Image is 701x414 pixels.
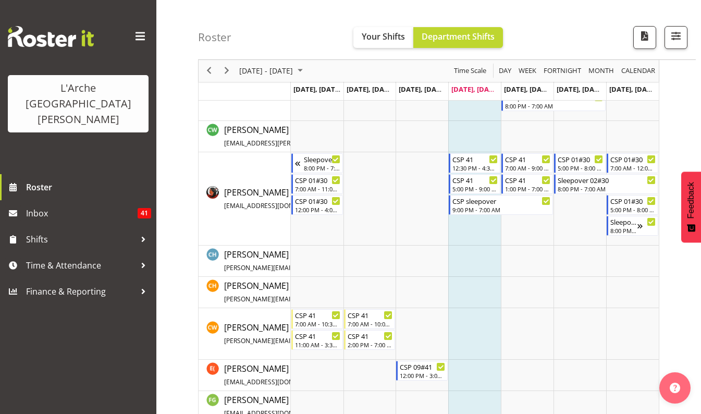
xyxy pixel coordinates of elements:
td: Christine Hurst resource [199,246,291,277]
div: Cherri Waata Vale"s event - CSP 01#30 Begin From Monday, August 11, 2025 at 7:00:00 AM GMT+12:00 ... [291,174,343,194]
div: 8:00 PM - 7:00 AM [610,226,637,235]
span: Fortnight [543,65,582,78]
div: Cherri Waata Vale"s event - CSP 01#30 Begin From Sunday, August 17, 2025 at 7:00:00 AM GMT+12:00 ... [607,153,658,173]
button: Previous [202,65,216,78]
button: Time Scale [452,65,488,78]
div: CSP 41 [348,331,393,341]
button: Timeline Month [587,65,616,78]
div: 5:00 PM - 8:00 PM [558,164,603,172]
span: [PERSON_NAME][EMAIL_ADDRESS][DOMAIN_NAME][PERSON_NAME] [224,295,426,303]
span: calendar [620,65,656,78]
span: Month [587,65,615,78]
a: [PERSON_NAME][PERSON_NAME][EMAIL_ADDRESS][DOMAIN_NAME] [224,321,419,346]
div: next period [218,60,236,82]
h4: Roster [198,31,231,43]
span: [PERSON_NAME] [224,249,422,273]
span: [PERSON_NAME] (Yuqi) Pu [224,363,370,387]
div: Cherri Waata Vale"s event - CSP 41 Begin From Thursday, August 14, 2025 at 12:30:00 PM GMT+12:00 ... [449,153,500,173]
button: Feedback - Show survey [681,172,701,242]
div: Cherri Waata Vale"s event - CSP 41 Begin From Friday, August 15, 2025 at 7:00:00 AM GMT+12:00 End... [501,153,553,173]
button: Timeline Week [517,65,538,78]
div: 7:00 AM - 12:00 PM [610,164,656,172]
div: L'Arche [GEOGRAPHIC_DATA][PERSON_NAME] [18,80,138,127]
div: 7:00 AM - 11:00 AM [295,185,340,193]
td: Cherri Waata Vale resource [199,152,291,246]
div: 2:00 PM - 7:00 PM [348,340,393,349]
div: CSP 01#30 [610,154,656,164]
div: Estelle (Yuqi) Pu"s event - CSP 09#41 Begin From Wednesday, August 13, 2025 at 12:00:00 PM GMT+12... [396,361,448,381]
span: [DATE] - [DATE] [238,65,294,78]
span: Shifts [26,232,136,247]
div: 11:00 AM - 3:30 PM [295,340,340,349]
span: [EMAIL_ADDRESS][PERSON_NAME][DOMAIN_NAME] [224,139,377,148]
a: [PERSON_NAME][PERSON_NAME][EMAIL_ADDRESS][DOMAIN_NAME][PERSON_NAME] [224,279,468,305]
span: [PERSON_NAME] [224,322,419,346]
span: Inbox [26,205,138,221]
div: 12:00 PM - 3:00 PM [400,371,445,380]
div: Cindy Walters"s event - CSP 41 Begin From Tuesday, August 12, 2025 at 2:00:00 PM GMT+12:00 Ends A... [344,330,396,350]
div: CSP sleepover [452,196,550,206]
span: Finance & Reporting [26,284,136,299]
div: 8:00 PM - 7:00 AM [304,164,340,172]
span: Day [498,65,512,78]
div: August 11 - 17, 2025 [236,60,309,82]
td: Cindy Walters resource [199,308,291,360]
span: Week [518,65,537,78]
button: Month [620,65,657,78]
div: 5:00 PM - 9:00 PM [452,185,498,193]
div: Cherri Waata Vale"s event - Sleepover 02#30 Begin From Sunday, August 10, 2025 at 8:00:00 PM GMT+... [291,153,343,173]
div: CSP 41 [295,310,340,320]
div: 12:30 PM - 4:30 PM [452,164,498,172]
a: [PERSON_NAME][PERSON_NAME][EMAIL_ADDRESS][DOMAIN_NAME] [224,248,422,273]
div: Cherri Waata Vale"s event - Sleepover 02#30 Begin From Saturday, August 16, 2025 at 8:00:00 PM GM... [554,174,658,194]
span: [PERSON_NAME][EMAIL_ADDRESS][DOMAIN_NAME] [224,263,377,272]
div: CSP 41 [348,310,393,320]
span: Roster [26,179,151,195]
div: CSP 41 [505,154,550,164]
button: Department Shifts [413,27,503,48]
span: [DATE], [DATE] [399,84,446,94]
button: Next [220,65,234,78]
span: 41 [138,208,151,218]
span: Feedback [686,182,696,218]
div: 7:00 AM - 9:00 AM [505,164,550,172]
button: Download a PDF of the roster according to the set date range. [633,26,656,49]
div: Cindy Walters"s event - CSP 41 Begin From Tuesday, August 12, 2025 at 7:00:00 AM GMT+12:00 Ends A... [344,309,396,329]
div: Cherri Waata Vale"s event - CSP 01#30 Begin From Sunday, August 17, 2025 at 5:00:00 PM GMT+12:00 ... [607,195,658,215]
span: Your Shifts [362,31,405,42]
button: Filter Shifts [665,26,687,49]
button: August 2025 [238,65,308,78]
span: [DATE], [DATE] [504,84,551,94]
img: Rosterit website logo [8,26,94,47]
div: CSP 01#30 [295,196,340,206]
a: [PERSON_NAME][EMAIL_ADDRESS][PERSON_NAME][DOMAIN_NAME] [224,124,422,149]
div: previous period [200,60,218,82]
div: CSP 01#30 [558,154,603,164]
div: Cindy Walters"s event - CSP 41 Begin From Monday, August 11, 2025 at 7:00:00 AM GMT+12:00 Ends At... [291,309,343,329]
span: [PERSON_NAME] [224,124,422,148]
div: Cherri Waata Vale"s event - CSP 41 Begin From Friday, August 15, 2025 at 1:00:00 PM GMT+12:00 End... [501,174,553,194]
div: CSP 01#30 [295,175,340,185]
div: 8:00 PM - 7:00 AM [505,102,603,110]
button: Timeline Day [497,65,513,78]
div: 5:00 PM - 8:00 PM [610,205,656,214]
td: Estelle (Yuqi) Pu resource [199,360,291,391]
span: [PERSON_NAME][EMAIL_ADDRESS][DOMAIN_NAME] [224,336,377,345]
span: [EMAIL_ADDRESS][DOMAIN_NAME] [224,378,328,386]
span: [DATE], [DATE] [609,84,657,94]
span: [EMAIL_ADDRESS][DOMAIN_NAME] [224,201,328,210]
span: [PERSON_NAME] Waata Vale [224,187,370,211]
div: CSP 41 [505,175,550,185]
td: Caitlin Wood resource [199,121,291,152]
div: Sleepover 02#30 [558,175,656,185]
div: 8:00 PM - 7:00 AM [558,185,656,193]
div: 7:00 AM - 10:30 AM [295,320,340,328]
a: [PERSON_NAME] (Yuqi) Pu[EMAIL_ADDRESS][DOMAIN_NAME] [224,362,370,387]
img: help-xxl-2.png [670,383,680,393]
div: CSP 01#30 [610,196,656,206]
div: 7:00 AM - 10:00 AM [348,320,393,328]
div: Cherri Waata Vale"s event - CSP 01#30 Begin From Monday, August 11, 2025 at 12:00:00 PM GMT+12:00... [291,195,343,215]
div: 1:00 PM - 7:00 PM [505,185,550,193]
span: [DATE], [DATE] [347,84,394,94]
button: Your Shifts [353,27,413,48]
